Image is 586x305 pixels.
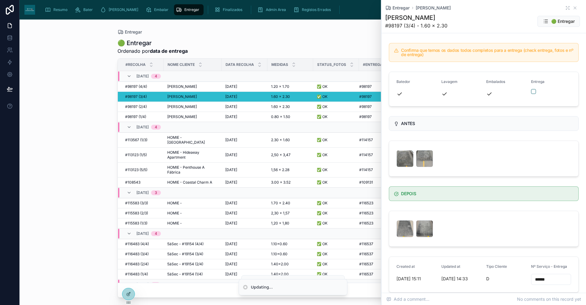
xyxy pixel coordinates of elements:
[225,272,264,277] a: [DATE]
[73,4,97,15] a: Bater
[401,48,573,57] h5: Confirma que temos os dados todos completos para a entrega (check entrega, fotos e nº de entrega)
[83,7,93,12] span: Bater
[167,262,218,267] a: 5àSec - #19154 (2/4)
[167,165,218,175] a: HOMIE - Penthouse A Fábrica
[225,211,237,216] span: [DATE]
[167,211,182,216] span: HOMIE -
[441,79,458,84] span: Lavagem
[359,262,373,267] span: #116537
[225,104,237,109] span: [DATE]
[125,138,147,142] span: #113567 (1/3)
[441,264,460,269] span: Updated at
[225,221,237,226] span: [DATE]
[271,62,288,67] span: Medidas
[125,180,160,185] a: #108543
[154,7,168,12] span: Embalar
[167,272,203,277] span: 5àSec - #19154 (1/4)
[396,264,415,269] span: Created at
[225,94,237,99] span: [DATE]
[223,7,242,12] span: Finalizados
[167,135,218,145] a: HOMIE - [GEOGRAPHIC_DATA]
[43,4,72,15] a: Resumo
[359,221,480,226] a: #116523
[317,201,355,206] a: ✅ OK
[225,272,237,277] span: [DATE]
[167,201,218,206] a: HOMIE -
[359,242,373,246] span: #116537
[317,211,355,216] a: ✅ OK
[40,3,548,16] div: scrollable content
[317,114,355,119] a: ✅ OK
[109,7,138,12] span: [PERSON_NAME]
[396,79,410,84] span: Batedor
[225,180,237,185] span: [DATE]
[271,94,290,99] span: 1.60 x 2.30
[359,201,480,206] a: #116523
[167,201,182,206] span: HOMIE -
[136,74,149,79] span: [DATE]
[359,84,372,89] span: #98197
[271,104,290,109] span: 1.60 x 2.30
[225,104,264,109] a: [DATE]
[167,104,197,109] span: [PERSON_NAME]
[125,167,160,172] a: #113123 (5/5)
[168,62,195,67] span: Nome Cliente
[271,114,309,119] a: 0.80 x 1.50
[125,242,160,246] a: #116483 (4/4)
[125,221,147,226] span: #115583 (1/3)
[385,13,447,22] h1: [PERSON_NAME]
[136,231,149,236] span: [DATE]
[125,242,149,246] span: #116483 (4/4)
[317,167,355,172] a: ✅ OK
[359,94,372,99] span: #98197
[531,264,567,269] span: Nº Serviço - Entrega
[225,211,264,216] a: [DATE]
[225,252,237,257] span: [DATE]
[125,211,148,216] span: #115583 (2/3)
[125,62,146,67] span: #Recolha
[317,152,355,157] a: ✅ OK
[359,84,480,89] a: #98197
[225,221,264,226] a: [DATE]
[144,4,173,15] a: Embalar
[537,16,580,27] button: 🟢 Entregar
[271,138,309,142] a: 2.30 x 1.60
[167,180,218,185] a: HOMIE - Coastal Charm A
[359,272,373,277] span: #116537
[225,262,237,267] span: [DATE]
[271,138,290,142] span: 2.30 x 1.60
[271,114,290,119] span: 0.80 x 1.50
[167,180,212,185] span: HOMIE - Coastal Charm A
[225,138,264,142] a: [DATE]
[225,180,264,185] a: [DATE]
[136,282,149,287] span: [DATE]
[167,94,218,99] a: [PERSON_NAME]
[125,252,160,257] a: #116483 (3/4)
[271,94,309,99] a: 1.60 x 2.30
[255,4,290,15] a: Admin Area
[401,121,573,126] h5: ANTES
[531,79,544,84] span: Entrega
[155,74,157,79] div: 4
[155,190,157,195] div: 3
[359,262,480,267] a: #116537
[225,84,237,89] span: [DATE]
[416,5,451,11] a: [PERSON_NAME]
[271,201,309,206] a: 1.70 x 2.40
[174,4,204,15] a: Entregar
[125,84,160,89] a: #98197 (4/4)
[271,180,309,185] a: 3.00 x 3.52
[167,242,204,246] span: 5àSec - #19154 (4/4)
[125,252,149,257] span: #116483 (3/4)
[271,211,290,216] span: 2,30 × 1,57
[125,262,149,267] span: #116483 (2/4)
[551,18,575,24] span: 🟢 Entregar
[271,262,309,267] a: 1.40x2.00
[225,167,237,172] span: [DATE]
[271,242,288,246] span: 1.10x0.60
[98,4,143,15] a: [PERSON_NAME]
[167,104,218,109] a: [PERSON_NAME]
[125,114,146,119] span: #98197 (1/4)
[167,84,197,89] span: [PERSON_NAME]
